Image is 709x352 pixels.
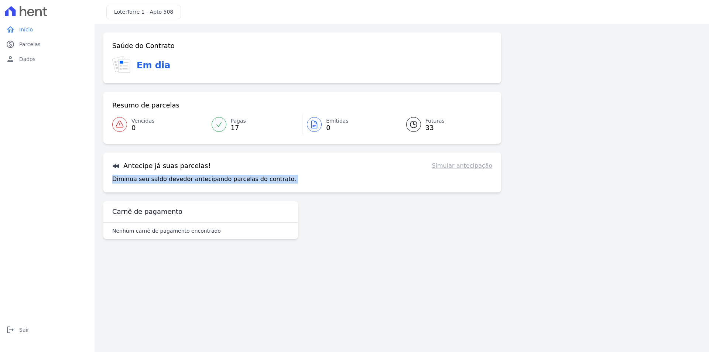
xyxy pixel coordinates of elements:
[207,114,302,135] a: Pagas 17
[127,9,173,15] span: Torre 1 - Apto 508
[112,227,221,235] p: Nenhum carnê de pagamento encontrado
[326,117,349,125] span: Emitidas
[112,207,182,216] h3: Carnê de pagamento
[3,322,92,337] a: logoutSair
[3,37,92,52] a: paidParcelas
[19,55,35,63] span: Dados
[114,8,173,16] h3: Lote:
[137,59,170,72] h3: Em dia
[19,26,33,33] span: Início
[6,325,15,334] i: logout
[3,52,92,66] a: personDados
[326,125,349,131] span: 0
[425,117,445,125] span: Futuras
[19,41,41,48] span: Parcelas
[231,117,246,125] span: Pagas
[3,22,92,37] a: homeInício
[6,55,15,64] i: person
[6,40,15,49] i: paid
[302,114,397,135] a: Emitidas 0
[425,125,445,131] span: 33
[112,101,179,110] h3: Resumo de parcelas
[131,125,154,131] span: 0
[112,41,175,50] h3: Saúde do Contrato
[19,326,29,334] span: Sair
[432,161,492,170] a: Simular antecipação
[6,25,15,34] i: home
[397,114,493,135] a: Futuras 33
[112,114,207,135] a: Vencidas 0
[112,161,211,170] h3: Antecipe já suas parcelas!
[131,117,154,125] span: Vencidas
[112,175,296,184] p: Diminua seu saldo devedor antecipando parcelas do contrato.
[231,125,246,131] span: 17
